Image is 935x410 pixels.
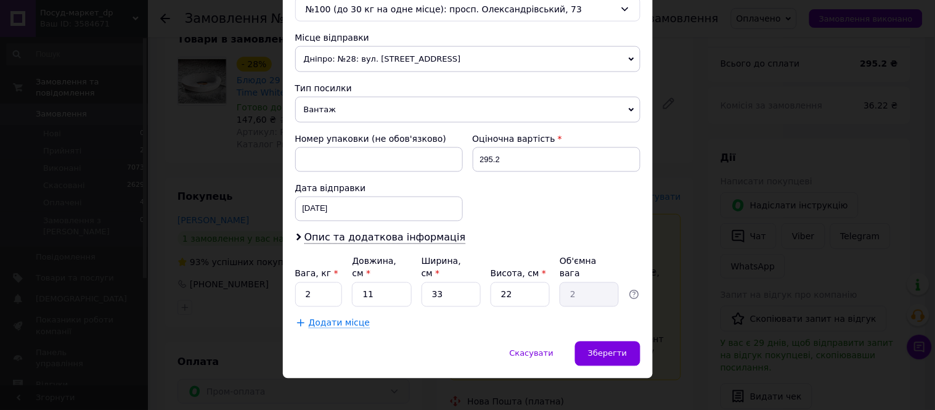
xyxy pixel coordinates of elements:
span: Дніпро: №28: вул. [STREET_ADDRESS] [295,46,640,72]
label: Висота, см [491,269,546,279]
span: Скасувати [510,349,553,358]
div: Об'ємна вага [560,255,619,280]
div: Номер упаковки (не обов'язково) [295,133,463,145]
span: Додати місце [309,318,370,329]
div: Оціночна вартість [473,133,640,145]
span: Вантаж [295,97,640,123]
span: Тип посилки [295,83,352,93]
label: Довжина, см [352,256,396,279]
span: Зберегти [588,349,627,358]
label: Ширина, см [422,256,461,279]
div: Дата відправки [295,182,463,194]
label: Вага, кг [295,269,338,279]
span: Місце відправки [295,33,370,43]
span: Опис та додаткова інформація [304,232,466,244]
